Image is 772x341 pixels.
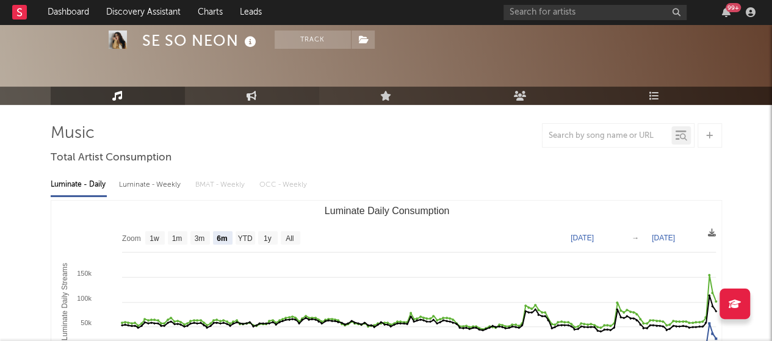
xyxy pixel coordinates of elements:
[726,3,741,12] div: 99 +
[122,234,141,243] text: Zoom
[77,295,92,302] text: 100k
[503,5,687,20] input: Search for artists
[652,234,675,242] text: [DATE]
[60,263,68,340] text: Luminate Daily Streams
[632,234,639,242] text: →
[142,31,259,51] div: SE SO NEON
[81,319,92,326] text: 50k
[722,7,731,17] button: 99+
[571,234,594,242] text: [DATE]
[119,174,183,195] div: Luminate - Weekly
[324,206,449,216] text: Luminate Daily Consumption
[263,234,271,243] text: 1y
[51,174,107,195] div: Luminate - Daily
[77,270,92,277] text: 150k
[150,234,159,243] text: 1w
[51,151,171,165] span: Total Artist Consumption
[217,234,227,243] text: 6m
[171,234,182,243] text: 1m
[275,31,351,49] button: Track
[194,234,204,243] text: 3m
[543,131,671,141] input: Search by song name or URL
[286,234,294,243] text: All
[237,234,252,243] text: YTD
